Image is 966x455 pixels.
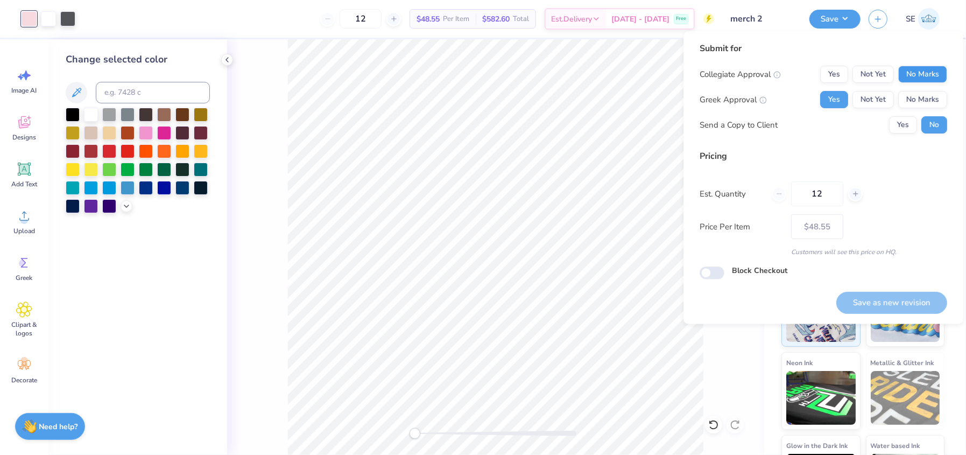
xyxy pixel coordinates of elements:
[700,42,947,55] div: Submit for
[791,181,843,206] input: – –
[12,86,37,95] span: Image AI
[820,91,848,108] button: Yes
[551,13,592,25] span: Est. Delivery
[898,91,947,108] button: No Marks
[852,66,894,83] button: Not Yet
[410,428,420,439] div: Accessibility label
[871,357,934,368] span: Metallic & Glitter Ink
[732,265,787,276] label: Block Checkout
[786,440,848,451] span: Glow in the Dark Ink
[66,52,210,67] div: Change selected color
[786,357,813,368] span: Neon Ink
[340,9,382,29] input: – –
[786,371,856,425] img: Neon Ink
[898,66,947,83] button: No Marks
[39,422,78,432] strong: Need help?
[901,8,944,30] a: SE
[611,13,669,25] span: [DATE] - [DATE]
[482,13,510,25] span: $582.60
[443,13,469,25] span: Per Item
[13,227,35,235] span: Upload
[96,82,210,103] input: e.g. 7428 c
[700,94,767,106] div: Greek Approval
[722,8,801,30] input: Untitled Design
[700,68,781,81] div: Collegiate Approval
[906,13,915,25] span: SE
[889,116,917,134] button: Yes
[700,119,778,131] div: Send a Copy to Client
[820,66,848,83] button: Yes
[417,13,440,25] span: $48.55
[809,10,861,29] button: Save
[513,13,529,25] span: Total
[700,221,783,233] label: Price Per Item
[6,320,42,338] span: Clipart & logos
[921,116,947,134] button: No
[871,371,940,425] img: Metallic & Glitter Ink
[871,440,920,451] span: Water based Ink
[676,15,686,23] span: Free
[700,188,764,200] label: Est. Quantity
[11,180,37,188] span: Add Text
[918,8,940,30] img: Shirley Evaleen B
[852,91,894,108] button: Not Yet
[700,247,947,257] div: Customers will see this price on HQ.
[12,133,36,142] span: Designs
[16,274,33,282] span: Greek
[700,150,947,163] div: Pricing
[11,376,37,384] span: Decorate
